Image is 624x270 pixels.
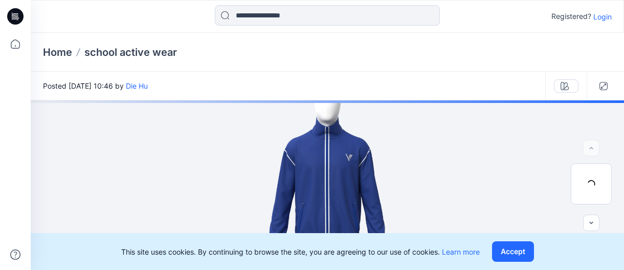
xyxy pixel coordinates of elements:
[492,241,534,262] button: Accept
[43,45,72,59] a: Home
[126,81,148,90] a: Die Hu
[84,45,177,59] p: school active wear
[43,80,148,91] span: Posted [DATE] 10:46 by
[593,11,612,22] p: Login
[121,246,480,257] p: This site uses cookies. By continuing to browse the site, you are agreeing to our use of cookies.
[442,247,480,256] a: Learn more
[551,10,591,23] p: Registered?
